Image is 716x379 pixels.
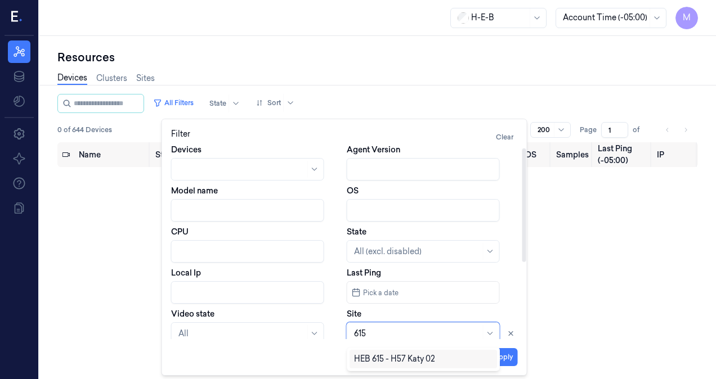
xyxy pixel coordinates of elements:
[347,308,361,319] label: Site
[149,94,198,112] button: All Filters
[57,49,698,65] div: Resources
[171,128,518,146] div: Filter
[96,73,127,84] a: Clusters
[593,142,652,167] th: Last Ping (-05:00)
[57,72,87,85] a: Devices
[552,142,593,167] th: Samples
[520,142,552,167] th: OS
[347,226,366,237] label: State
[660,122,693,138] nav: pagination
[57,167,698,221] td: No results.
[347,267,381,278] label: Last Ping
[171,308,214,319] label: Video state
[151,142,190,167] th: State
[171,144,202,155] label: Devices
[491,128,518,146] button: Clear
[171,185,218,196] label: Model name
[633,125,651,135] span: of
[171,267,201,278] label: Local Ip
[74,142,151,167] th: Name
[652,142,698,167] th: IP
[136,73,155,84] a: Sites
[57,125,112,135] span: 0 of 644 Devices
[489,348,518,366] button: Apply
[171,226,189,237] label: CPU
[361,287,399,298] span: Pick a date
[580,125,597,135] span: Page
[675,7,698,29] button: M
[347,185,359,196] label: OS
[347,144,400,155] label: Agent Version
[354,353,435,365] div: HEB 615 - H57 Katy 02
[347,281,500,304] button: Pick a date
